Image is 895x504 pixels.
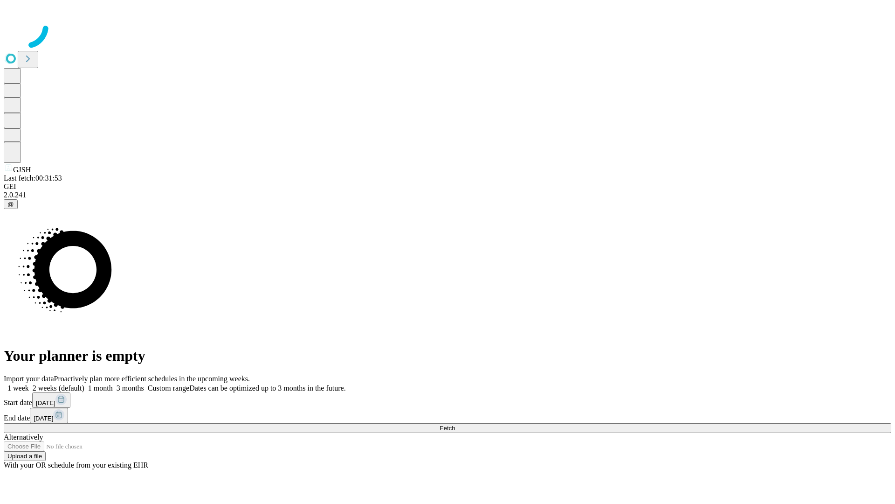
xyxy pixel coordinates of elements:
[7,384,29,392] span: 1 week
[54,375,250,383] span: Proactively plan more efficient schedules in the upcoming weeks.
[4,199,18,209] button: @
[30,408,68,423] button: [DATE]
[13,166,31,174] span: GJSH
[36,399,55,406] span: [DATE]
[148,384,189,392] span: Custom range
[88,384,113,392] span: 1 month
[32,392,70,408] button: [DATE]
[4,392,891,408] div: Start date
[117,384,144,392] span: 3 months
[4,423,891,433] button: Fetch
[189,384,345,392] span: Dates can be optimized up to 3 months in the future.
[4,182,891,191] div: GEI
[4,433,43,441] span: Alternatively
[4,461,148,469] span: With your OR schedule from your existing EHR
[4,174,62,182] span: Last fetch: 00:31:53
[4,191,891,199] div: 2.0.241
[4,451,46,461] button: Upload a file
[4,408,891,423] div: End date
[34,415,53,422] span: [DATE]
[33,384,84,392] span: 2 weeks (default)
[4,375,54,383] span: Import your data
[4,347,891,364] h1: Your planner is empty
[7,201,14,208] span: @
[440,425,455,432] span: Fetch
